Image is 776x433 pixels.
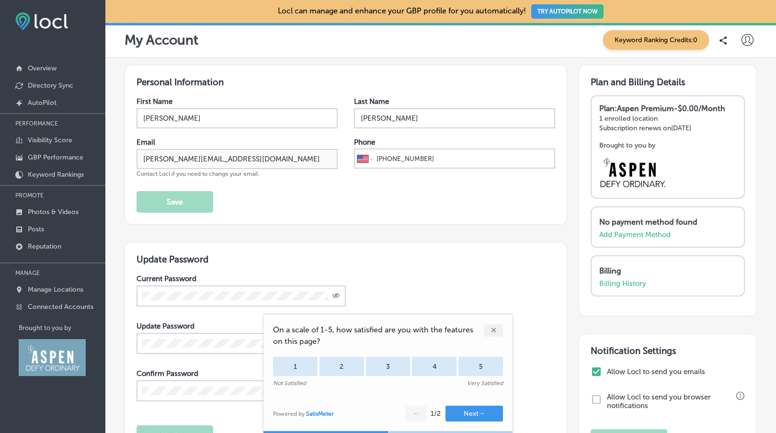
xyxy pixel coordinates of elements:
[28,242,61,251] p: Reputation
[137,322,194,330] label: Update Password
[28,303,93,311] p: Connected Accounts
[431,410,441,418] div: 1 / 2
[736,392,745,400] button: Please check your browser notification settings if you are not able to adjust this field.
[137,369,198,378] label: Confirm Password
[28,171,84,179] p: Keyword Rankings
[607,393,734,410] label: Allow Locl to send you browser notifications
[607,367,742,376] label: Allow Locl to send you emails
[467,380,503,387] div: Very Satisfied
[273,324,484,347] span: On a scale of 1-5, how satisfied are you with the features on this page?
[599,104,725,113] strong: Plan: Aspen Premium - $0.00/Month
[137,254,555,265] h3: Update Password
[19,339,86,376] img: Aspen
[599,217,731,227] p: No payment method found
[354,138,375,147] label: Phone
[599,124,736,132] p: Subscription renews on [DATE]
[458,357,503,376] div: 5
[273,357,318,376] div: 1
[137,108,338,128] input: Enter First Name
[28,225,44,233] p: Posts
[591,345,745,356] h3: Notification Settings
[28,64,57,72] p: Overview
[320,357,364,376] div: 2
[332,292,340,300] span: Toggle password visibility
[599,279,646,288] a: Billing History
[366,357,411,376] div: 3
[28,285,83,294] p: Manage Locations
[15,12,68,30] img: fda3e92497d09a02dc62c9cd864e3231.png
[306,410,334,417] a: SatisMeter
[125,32,198,48] p: My Account
[412,357,456,376] div: 4
[28,153,83,161] p: GBP Performance
[406,406,426,422] button: ←
[531,4,604,19] button: TRY AUTOPILOT NOW
[376,149,552,168] input: Phone number
[354,97,389,106] label: Last Name
[591,77,745,88] h3: Plan and Billing Details
[599,141,736,149] p: Brought to you by
[137,138,155,147] label: Email
[28,208,79,216] p: Photos & Videos
[599,114,736,123] p: 1 enrolled location
[354,108,555,128] input: Enter Last Name
[273,410,334,417] div: Powered by
[137,191,213,213] button: Save
[137,149,338,169] input: Enter Email
[599,230,671,239] a: Add Payment Method
[445,406,503,422] button: Next→
[137,97,172,106] label: First Name
[599,266,731,275] p: Billing
[273,380,306,387] div: Not Satisfied
[137,77,555,88] h3: Personal Information
[603,30,709,50] span: Keyword Ranking Credits: 0
[28,99,57,107] p: AutoPilot
[484,324,503,337] div: ✕
[19,324,105,331] p: Brought to you by
[137,171,259,177] span: Contact Locl if you need to change your email.
[599,157,666,188] img: Aspen
[137,274,196,283] label: Current Password
[28,81,73,90] p: Directory Sync
[28,136,72,144] p: Visibility Score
